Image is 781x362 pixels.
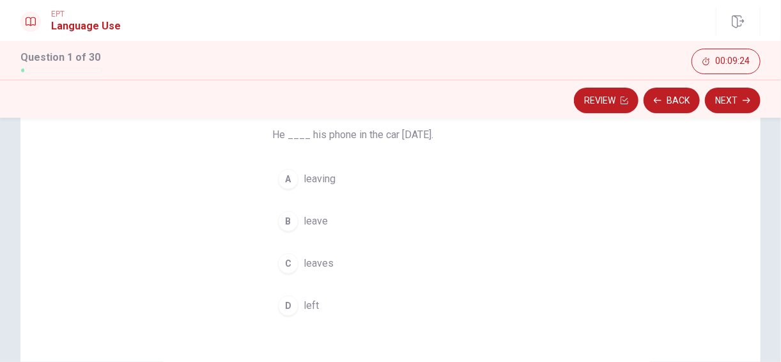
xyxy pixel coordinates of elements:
[272,127,509,143] span: He ____ his phone in the car [DATE].
[304,298,319,313] span: left
[278,253,298,274] div: C
[278,169,298,189] div: A
[574,88,638,113] button: Review
[715,56,750,67] span: 00:09:24
[272,205,509,237] button: Bleave
[692,49,761,74] button: 00:09:24
[304,171,336,187] span: leaving
[278,211,298,232] div: B
[272,163,509,195] button: Aleaving
[705,88,761,113] button: Next
[51,10,121,19] span: EPT
[20,50,102,65] h1: Question 1 of 30
[304,256,334,271] span: leaves
[272,248,509,279] button: Cleaves
[644,88,700,113] button: Back
[278,295,298,316] div: D
[272,290,509,322] button: Dleft
[304,214,328,229] span: leave
[51,19,121,34] h1: Language Use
